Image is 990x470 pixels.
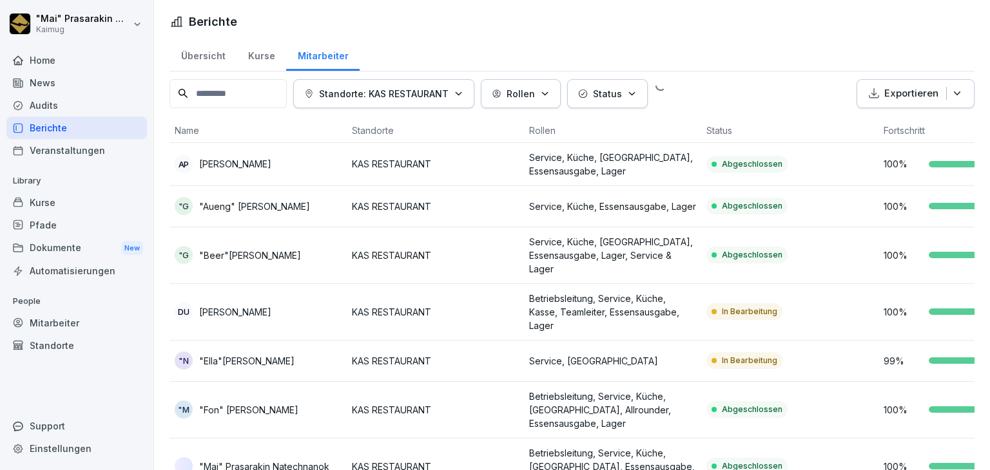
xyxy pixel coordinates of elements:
[6,71,147,94] a: News
[6,49,147,71] a: Home
[175,197,193,215] div: "G
[175,155,193,173] div: AP
[701,118,878,143] th: Status
[286,38,360,71] a: Mitarbeiter
[6,291,147,312] p: People
[529,390,696,430] p: Betriebsleitung, Service, Küche, [GEOGRAPHIC_DATA], Allrounder, Essensausgabe, Lager
[884,86,938,101] p: Exportieren
[6,117,147,139] a: Berichte
[524,118,701,143] th: Rollen
[884,305,922,319] p: 100 %
[884,157,922,171] p: 100 %
[722,200,782,212] p: Abgeschlossen
[529,200,696,213] p: Service, Küche, Essensausgabe, Lager
[352,157,519,171] p: KAS RESTAURANT
[352,403,519,417] p: KAS RESTAURANT
[347,118,524,143] th: Standorte
[6,415,147,437] div: Support
[170,38,237,71] a: Übersicht
[884,403,922,417] p: 100 %
[6,94,147,117] a: Audits
[170,118,347,143] th: Name
[6,214,147,236] a: Pfade
[6,437,147,460] a: Einstellungen
[6,236,147,260] a: DokumenteNew
[199,249,301,262] p: "Beer"[PERSON_NAME]
[175,246,193,264] div: "G
[529,354,696,368] p: Service, [GEOGRAPHIC_DATA]
[199,305,271,319] p: [PERSON_NAME]
[529,235,696,276] p: Service, Küche, [GEOGRAPHIC_DATA], Essensausgabe, Lager, Service & Lager
[6,171,147,191] p: Library
[175,352,193,370] div: "N
[6,139,147,162] a: Veranstaltungen
[36,25,130,34] p: Kaimug
[481,79,561,108] button: Rollen
[6,312,147,334] a: Mitarbeiter
[175,400,193,418] div: "M
[722,404,782,415] p: Abgeschlossen
[199,157,271,171] p: [PERSON_NAME]
[6,191,147,214] a: Kurse
[319,87,449,100] p: Standorte: KAS RESTAURANT
[567,79,648,108] button: Status
[6,334,147,357] a: Standorte
[175,303,193,321] div: DU
[884,200,922,213] p: 100 %
[722,306,777,317] p: In Bearbeitung
[722,158,782,170] p: Abgeschlossen
[529,292,696,332] p: Betriebsleitung, Service, Küche, Kasse, Teamleiter, Essensausgabe, Lager
[884,354,922,368] p: 99 %
[593,87,622,100] p: Status
[352,200,519,213] p: KAS RESTAURANT
[199,200,310,213] p: "Aueng" [PERSON_NAME]
[36,14,130,24] p: "Mai" Prasarakin Natechnanok
[529,151,696,178] p: Service, Küche, [GEOGRAPHIC_DATA], Essensausgabe, Lager
[352,354,519,368] p: KAS RESTAURANT
[6,259,147,282] a: Automatisierungen
[352,249,519,262] p: KAS RESTAURANT
[199,403,298,417] p: "Fon" [PERSON_NAME]
[237,38,286,71] a: Kurse
[884,249,922,262] p: 100 %
[722,249,782,261] p: Abgeschlossen
[6,236,147,260] div: Dokumente
[293,79,474,108] button: Standorte: KAS RESTAURANT
[189,13,237,30] h1: Berichte
[121,241,143,256] div: New
[352,305,519,319] p: KAS RESTAURANT
[722,355,777,366] p: In Bearbeitung
[857,79,975,108] button: Exportieren
[199,354,295,368] p: "Ella"[PERSON_NAME]
[507,87,535,100] p: Rollen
